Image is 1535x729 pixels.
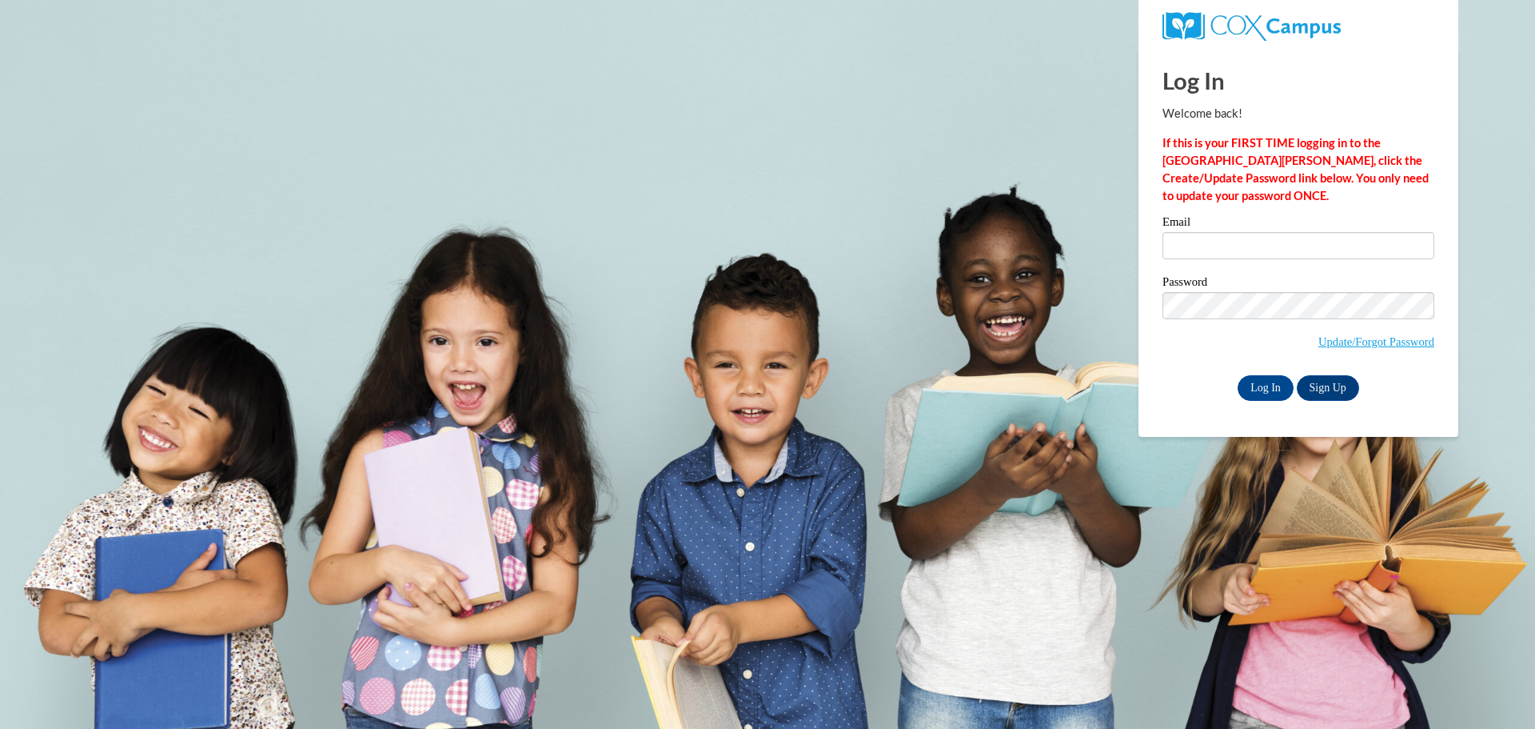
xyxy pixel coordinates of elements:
label: Password [1162,276,1434,292]
label: Email [1162,216,1434,232]
a: COX Campus [1162,18,1341,32]
h1: Log In [1162,64,1434,97]
a: Sign Up [1297,375,1359,401]
img: COX Campus [1162,12,1341,41]
input: Log In [1238,375,1294,401]
p: Welcome back! [1162,105,1434,122]
a: Update/Forgot Password [1318,335,1434,348]
strong: If this is your FIRST TIME logging in to the [GEOGRAPHIC_DATA][PERSON_NAME], click the Create/Upd... [1162,136,1429,202]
